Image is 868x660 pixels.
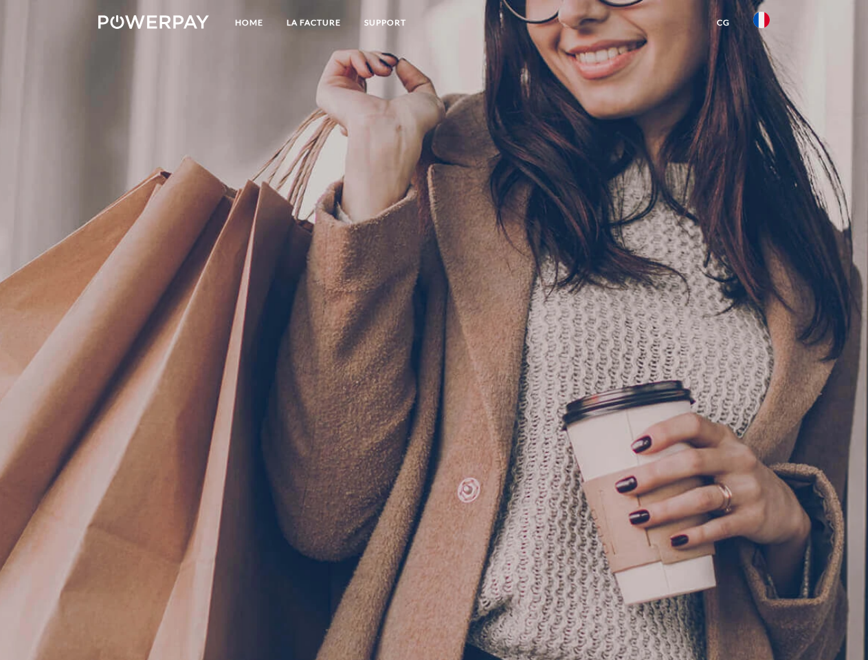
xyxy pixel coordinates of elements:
[353,10,418,35] a: Support
[98,15,209,29] img: logo-powerpay-white.svg
[275,10,353,35] a: LA FACTURE
[223,10,275,35] a: Home
[753,12,770,28] img: fr
[705,10,742,35] a: CG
